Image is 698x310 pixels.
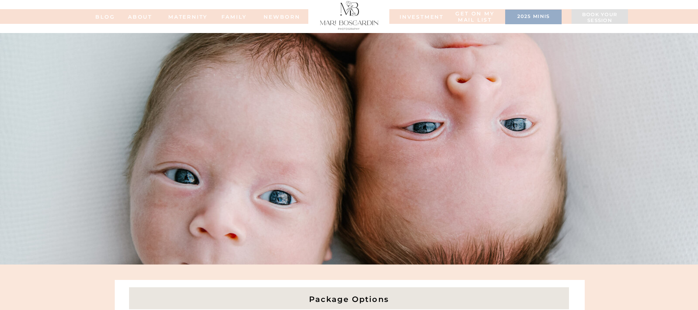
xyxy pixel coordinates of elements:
[575,12,624,24] a: Book your session
[454,11,496,23] a: Get on my MAIL list
[261,14,303,19] a: NEWBORN
[509,14,558,21] a: 2025 minis
[168,14,198,19] a: MATERNITY
[400,14,436,19] a: INVESTMENT
[120,14,160,19] a: ABOUT
[219,14,249,19] a: FAMILy
[129,292,569,309] h2: Package Options
[91,14,120,19] a: BLOG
